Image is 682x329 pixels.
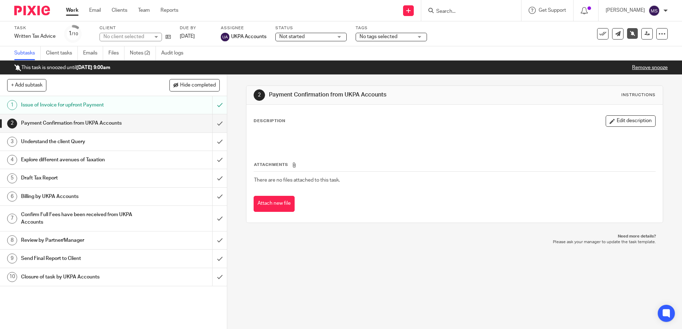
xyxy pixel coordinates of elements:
[130,46,156,60] a: Notes (2)
[72,32,78,36] small: /10
[221,33,229,41] img: svg%3E
[21,100,144,110] h1: Issue of Invoice for upfront Payment
[89,7,101,14] a: Email
[161,7,178,14] a: Reports
[100,25,171,31] label: Client
[108,46,124,60] a: Files
[7,79,46,91] button: + Add subtask
[138,7,150,14] a: Team
[356,25,427,31] label: Tags
[648,5,660,16] img: svg%3E
[21,118,144,129] h1: Payment Confirmation from UKPA Accounts
[254,163,288,167] span: Attachments
[14,64,110,71] p: This task is snoozed until
[606,115,656,127] button: Edit description
[7,214,17,224] div: 7
[14,6,50,15] img: Pixie
[180,34,195,39] span: [DATE]
[254,118,285,124] p: Description
[21,155,144,165] h1: Explore different avenues of Taxation
[436,9,500,15] input: Search
[21,136,144,147] h1: Understand the client Query
[46,46,78,60] a: Client tasks
[275,25,347,31] label: Status
[76,65,110,70] b: [DATE] 9:00am
[539,8,566,13] span: Get Support
[21,272,144,282] h1: Closure of task by UKPA Accounts
[112,7,127,14] a: Clients
[253,234,656,239] p: Need more details?
[7,119,17,129] div: 2
[66,7,78,14] a: Work
[7,192,17,202] div: 6
[7,272,17,282] div: 10
[21,191,144,202] h1: Billing by UKPA Accounts
[221,25,266,31] label: Assignee
[14,33,56,40] div: Written Tax Advice
[21,253,144,264] h1: Send Final Report to Client
[231,33,266,40] span: UKPA Accounts
[279,34,305,39] span: Not started
[7,235,17,245] div: 8
[360,34,397,39] span: No tags selected
[7,137,17,147] div: 3
[621,92,656,98] div: Instructions
[7,100,17,110] div: 1
[83,46,103,60] a: Emails
[161,46,189,60] a: Audit logs
[7,155,17,165] div: 4
[632,65,668,70] a: Remove snooze
[68,30,78,38] div: 1
[21,173,144,183] h1: Draft Tax Report
[14,25,56,31] label: Task
[180,25,212,31] label: Due by
[606,7,645,14] p: [PERSON_NAME]
[169,79,220,91] button: Hide completed
[254,178,340,183] span: There are no files attached to this task.
[7,173,17,183] div: 5
[7,254,17,263] div: 9
[253,239,656,245] p: Please ask your manager to update the task template.
[254,89,265,101] div: 2
[269,91,470,99] h1: Payment Confirmation from UKPA Accounts
[21,235,144,246] h1: Review by Partner/Manager
[254,196,295,212] button: Attach new file
[21,209,144,228] h1: Confirm Full Fees have been received from UKPA Accounts
[180,83,216,88] span: Hide completed
[103,33,150,40] div: No client selected
[14,46,41,60] a: Subtasks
